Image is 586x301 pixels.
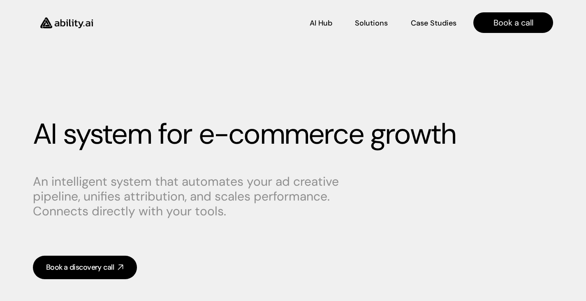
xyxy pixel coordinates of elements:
p: Case Studies [411,18,456,28]
p: AI Hub [310,18,332,28]
nav: Main navigation [104,12,553,33]
p: Book a call [493,17,533,28]
a: Solutions [355,16,388,30]
p: An intelligent system that automates your ad creative pipeline, unifies attribution, and scales p... [33,174,345,219]
a: Book a call [473,12,553,33]
p: Solutions [355,18,388,28]
h3: Ready-to-use in Slack [54,77,112,86]
a: Book a discovery call [33,256,137,279]
a: AI Hub [310,16,332,30]
a: Case Studies [410,16,457,30]
div: Book a discovery call [46,262,114,273]
h1: AI system for e-commerce growth [33,117,553,152]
